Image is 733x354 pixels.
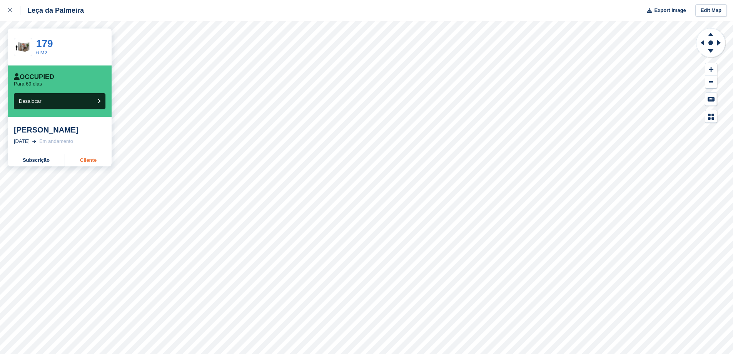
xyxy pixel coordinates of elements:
[36,38,53,49] a: 179
[19,98,42,104] span: Desalocar
[705,63,717,76] button: Zoom In
[705,93,717,106] button: Keyboard Shortcuts
[14,138,30,145] div: [DATE]
[14,81,42,87] p: Para 69 dias
[36,50,47,55] a: 6 M2
[39,138,73,145] div: Em andamento
[695,4,727,17] a: Edit Map
[8,154,65,166] a: Subscrição
[20,6,84,15] div: Leça da Palmeira
[642,4,686,17] button: Export Image
[14,93,105,109] button: Desalocar
[14,73,54,81] div: Occupied
[14,40,32,54] img: 64-sqft-unit.jpg
[705,76,717,89] button: Zoom Out
[14,125,105,134] div: [PERSON_NAME]
[65,154,112,166] a: Cliente
[654,7,686,14] span: Export Image
[705,110,717,123] button: Map Legend
[32,140,36,143] img: arrow-right-light-icn-cde0832a797a2874e46488d9cf13f60e5c3a73dbe684e267c42b8395dfbc2abf.svg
